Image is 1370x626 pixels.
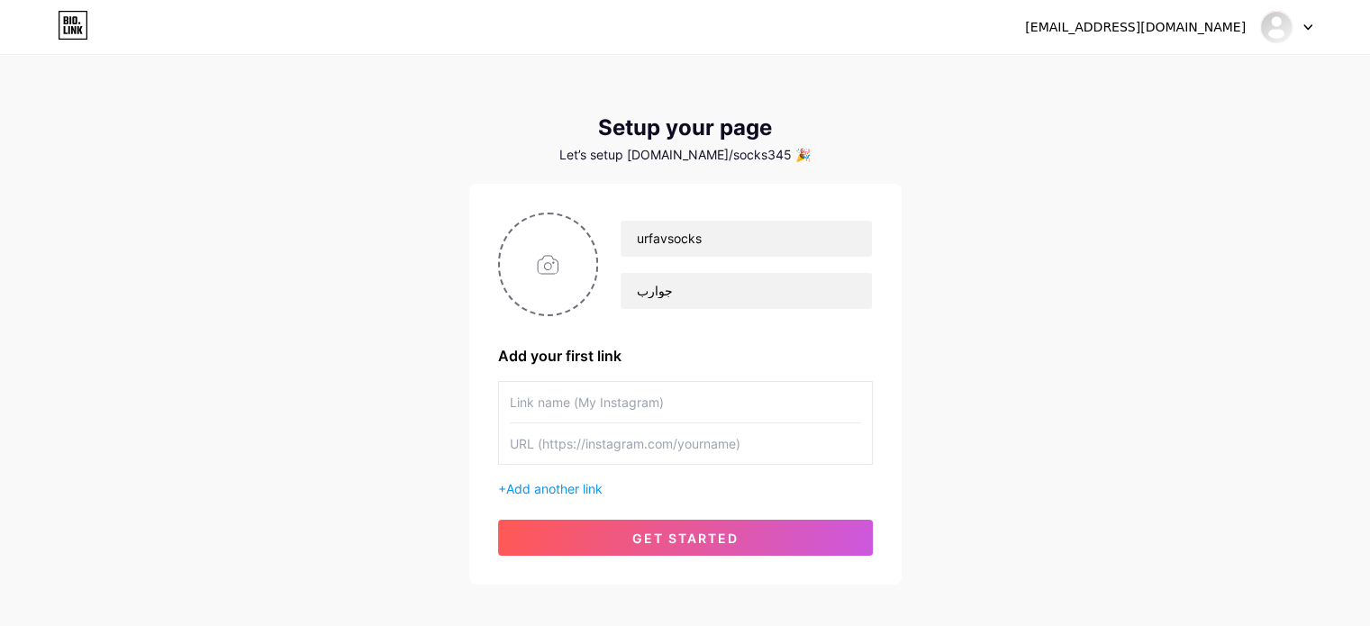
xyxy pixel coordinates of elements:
[1259,10,1293,44] img: socks345
[506,481,603,496] span: Add another link
[498,479,873,498] div: +
[469,148,902,162] div: Let’s setup [DOMAIN_NAME]/socks345 🎉
[510,382,861,422] input: Link name (My Instagram)
[498,345,873,367] div: Add your first link
[510,423,861,464] input: URL (https://instagram.com/yourname)
[498,520,873,556] button: get started
[621,273,871,309] input: bio
[1025,18,1246,37] div: [EMAIL_ADDRESS][DOMAIN_NAME]
[621,221,871,257] input: Your name
[632,531,739,546] span: get started
[469,115,902,141] div: Setup your page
